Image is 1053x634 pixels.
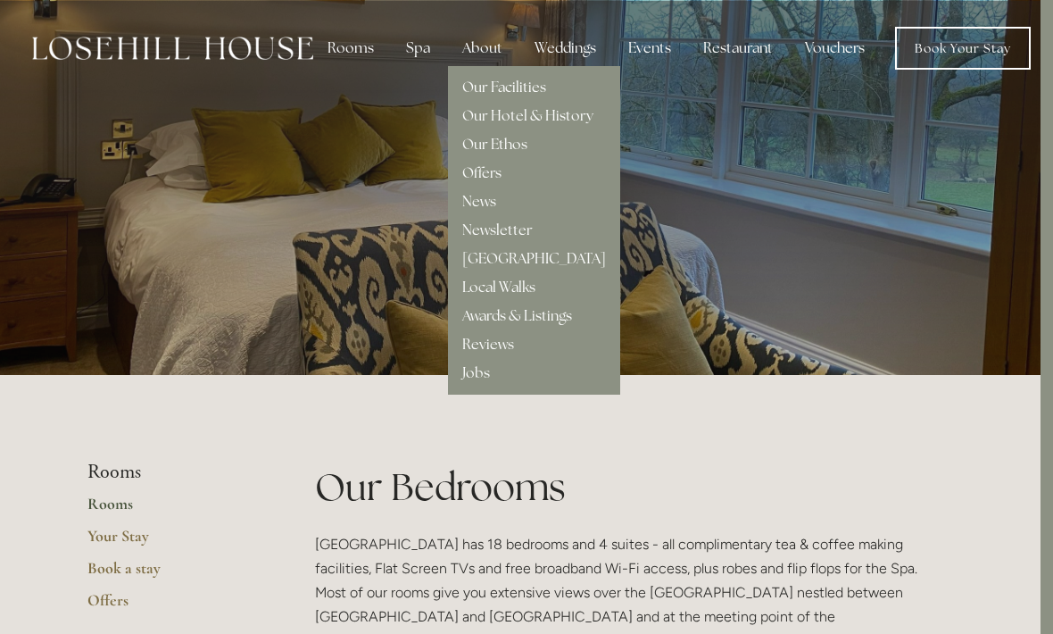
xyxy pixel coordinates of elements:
a: News [462,192,496,211]
a: Vouchers [791,30,879,66]
a: Book Your Stay [895,27,1031,70]
a: Local Walks [462,278,535,296]
li: Rooms [87,461,258,484]
h1: Our Bedrooms [315,461,941,513]
a: Offers [462,163,502,182]
a: Reviews [462,335,514,354]
div: Rooms [313,30,388,66]
a: [GEOGRAPHIC_DATA] [462,249,606,268]
div: About [448,30,517,66]
a: Your Stay [87,526,258,558]
a: Book a stay [87,558,258,590]
a: Rooms [87,494,258,526]
a: Our Facilities [462,78,546,96]
a: Newsletter [462,221,533,239]
a: Offers [87,590,258,622]
a: Awards & Listings [462,306,572,325]
a: Our Hotel & History [462,106,593,125]
div: Spa [392,30,444,66]
div: Events [614,30,685,66]
img: Losehill House [32,37,313,60]
div: Restaurant [689,30,787,66]
a: Our Ethos [462,135,527,154]
div: Weddings [520,30,610,66]
a: Jobs [462,363,490,382]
